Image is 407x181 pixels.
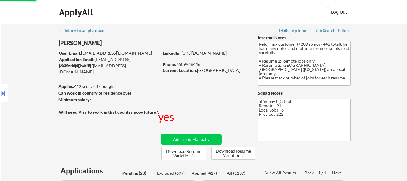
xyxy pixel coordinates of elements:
div: [PERSON_NAME] [59,39,183,47]
div: Job Search Builder [315,28,351,33]
div: Squad Notes [258,90,351,96]
a: Job Search Builder [315,28,351,34]
button: Add a Job Manually [161,134,222,145]
strong: Current Location: [163,68,197,73]
button: Download Resume Variation 1 [161,147,206,160]
div: Pending (23) [122,170,152,176]
div: Mailslurp Inbox [279,28,309,33]
div: yes [158,109,175,124]
div: ← Return to /applysquad [58,28,110,33]
div: 6509968446 [163,61,248,67]
div: Internal Notes [258,35,351,41]
div: [EMAIL_ADDRESS][DOMAIN_NAME] [59,63,159,75]
strong: Phone: [163,62,176,67]
button: Log Out [327,6,351,18]
a: Mailslurp Inbox [279,28,309,34]
div: 412 sent / 442 bought [58,83,159,89]
div: ApplyAll [59,7,95,18]
strong: LinkedIn: [163,50,180,56]
div: Excluded (697) [157,170,187,176]
div: All (1137) [227,170,257,176]
div: Back [305,170,314,176]
strong: Will need Visa to work in that country now/future?: [59,109,159,115]
div: [GEOGRAPHIC_DATA] [163,67,248,73]
a: ← Return to /applysquad [58,28,110,34]
div: 1 / 1 [318,170,332,176]
div: [EMAIL_ADDRESS][DOMAIN_NAME] [59,57,159,68]
div: View All Results [265,170,298,176]
a: [URL][DOMAIN_NAME] [181,50,227,56]
div: Next [332,170,342,176]
div: [EMAIL_ADDRESS][DOMAIN_NAME] [59,50,159,56]
button: Download Resume Variation 2 [211,147,255,160]
div: Applications [61,167,120,174]
div: Applied (417) [192,170,222,176]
